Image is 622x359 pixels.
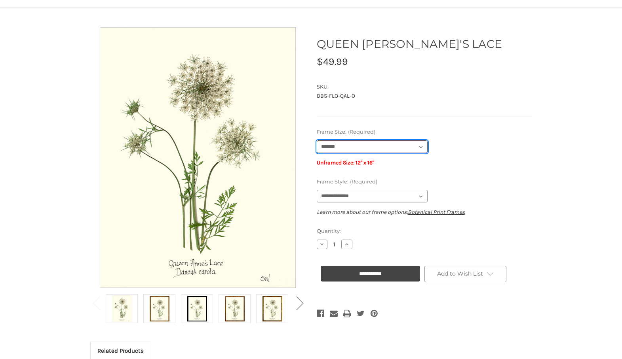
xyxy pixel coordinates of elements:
[424,266,507,282] a: Add to Wish List
[296,315,303,316] span: Go to slide 2 of 2
[93,315,100,316] span: Go to slide 2 of 2
[317,36,532,52] h1: QUEEN [PERSON_NAME]'S LACE
[350,178,377,185] small: (Required)
[317,159,532,167] p: Unframed Size: 12" x 16"
[348,128,375,135] small: (Required)
[99,27,297,288] img: Unframed
[317,128,532,136] label: Frame Size:
[317,83,530,91] dt: SKU:
[317,178,532,186] label: Frame Style:
[150,295,169,322] img: Antique Gold Frame
[437,270,483,277] span: Add to Wish List
[317,56,348,67] span: $49.99
[317,92,532,100] dd: BBS-FLO-QAL-O
[292,291,308,315] button: Go to slide 2 of 2
[225,295,245,322] img: Burlewood Frame
[408,209,465,215] a: Botanical Print Frames
[187,295,207,322] img: Black Frame
[343,308,351,319] a: Print
[317,227,532,235] label: Quantity:
[88,291,104,315] button: Go to slide 2 of 2
[317,208,532,216] p: Learn more about our frame options:
[112,295,132,322] img: Unframed
[262,295,282,322] img: Gold Bamboo Frame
